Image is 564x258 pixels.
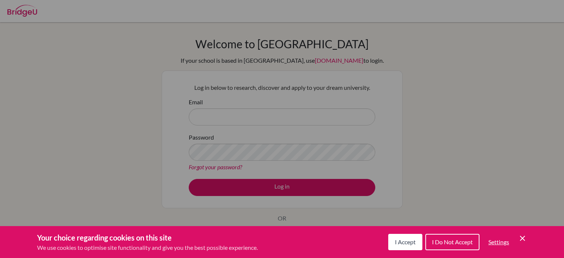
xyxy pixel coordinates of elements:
button: Settings [482,235,515,249]
button: I Accept [388,234,422,250]
p: We use cookies to optimise site functionality and give you the best possible experience. [37,243,258,252]
h3: Your choice regarding cookies on this site [37,232,258,243]
span: I Accept [395,238,416,245]
span: I Do Not Accept [432,238,473,245]
button: I Do Not Accept [425,234,479,250]
button: Save and close [518,234,527,243]
span: Settings [488,238,509,245]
